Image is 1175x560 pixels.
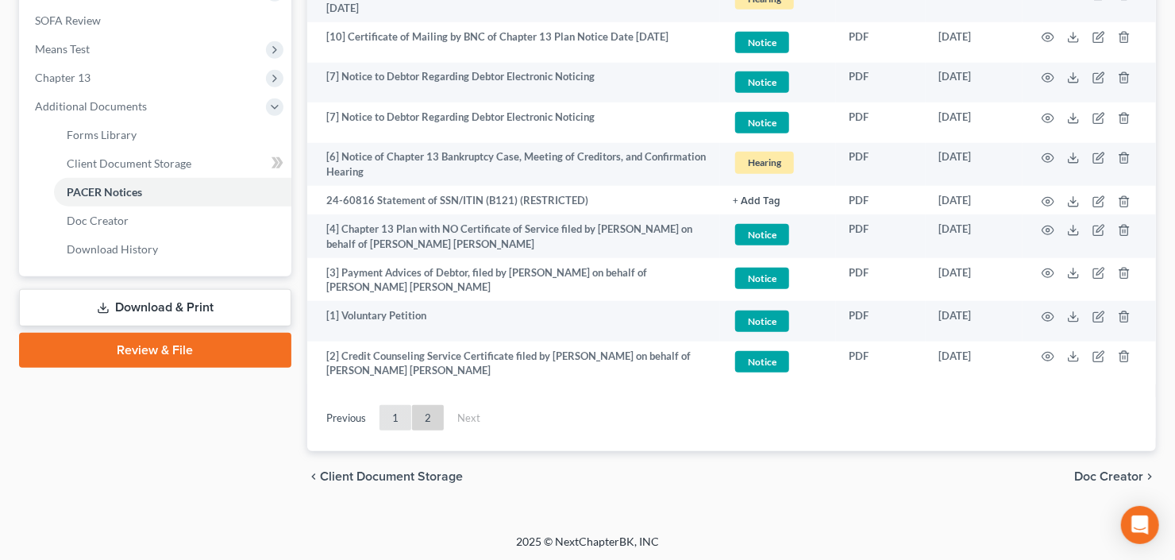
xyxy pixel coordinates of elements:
[836,214,926,258] td: PDF
[926,258,1023,302] td: [DATE]
[733,29,823,56] a: Notice
[67,214,129,227] span: Doc Creator
[733,193,823,208] a: + Add Tag
[735,32,789,53] span: Notice
[733,308,823,334] a: Notice
[412,405,444,431] a: 2
[307,214,720,258] td: [4] Chapter 13 Plan with NO Certificate of Service filed by [PERSON_NAME] on behalf of [PERSON_NA...
[836,301,926,342] td: PDF
[307,63,720,103] td: [7] Notice to Debtor Regarding Debtor Electronic Noticing
[836,258,926,302] td: PDF
[735,311,789,332] span: Notice
[926,63,1023,103] td: [DATE]
[836,186,926,214] td: PDF
[733,110,823,136] a: Notice
[733,149,823,176] a: Hearing
[379,405,411,431] a: 1
[836,342,926,385] td: PDF
[307,22,720,63] td: [10] Certificate of Mailing by BNC of Chapter 13 Plan Notice Date [DATE]
[836,63,926,103] td: PDF
[735,351,789,373] span: Notice
[54,207,291,235] a: Doc Creator
[1074,470,1143,483] span: Doc Creator
[54,149,291,178] a: Client Document Storage
[307,301,720,342] td: [1] Voluntary Petition
[926,301,1023,342] td: [DATE]
[307,102,720,143] td: [7] Notice to Debtor Regarding Debtor Electronic Noticing
[54,178,291,207] a: PACER Notices
[735,152,794,173] span: Hearing
[733,349,823,375] a: Notice
[926,143,1023,187] td: [DATE]
[307,186,720,214] td: 24-60816 Statement of SSN/ITIN (B121) (RESTRICTED)
[54,235,291,264] a: Download History
[733,265,823,292] a: Notice
[35,99,147,113] span: Additional Documents
[67,156,191,170] span: Client Document Storage
[1121,506,1159,544] div: Open Intercom Messenger
[735,71,789,93] span: Notice
[735,224,789,245] span: Notice
[19,333,291,368] a: Review & File
[926,22,1023,63] td: [DATE]
[735,268,789,289] span: Notice
[733,196,780,207] button: + Add Tag
[67,128,137,141] span: Forms Library
[314,405,379,431] a: Previous
[320,470,463,483] span: Client Document Storage
[67,242,158,256] span: Download History
[35,71,91,84] span: Chapter 13
[35,14,101,27] span: SOFA Review
[733,69,823,95] a: Notice
[836,102,926,143] td: PDF
[1074,470,1156,483] button: Doc Creator chevron_right
[1143,470,1156,483] i: chevron_right
[35,42,90,56] span: Means Test
[307,470,320,483] i: chevron_left
[836,22,926,63] td: PDF
[67,185,142,199] span: PACER Notices
[307,470,463,483] button: chevron_left Client Document Storage
[307,258,720,302] td: [3] Payment Advices of Debtor, filed by [PERSON_NAME] on behalf of [PERSON_NAME] [PERSON_NAME]
[54,121,291,149] a: Forms Library
[22,6,291,35] a: SOFA Review
[926,186,1023,214] td: [DATE]
[836,143,926,187] td: PDF
[307,143,720,187] td: [6] Notice of Chapter 13 Bankruptcy Case, Meeting of Creditors, and Confirmation Hearing
[19,289,291,326] a: Download & Print
[926,214,1023,258] td: [DATE]
[307,342,720,385] td: [2] Credit Counseling Service Certificate filed by [PERSON_NAME] on behalf of [PERSON_NAME] [PERS...
[926,342,1023,385] td: [DATE]
[926,102,1023,143] td: [DATE]
[735,112,789,133] span: Notice
[733,222,823,248] a: Notice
